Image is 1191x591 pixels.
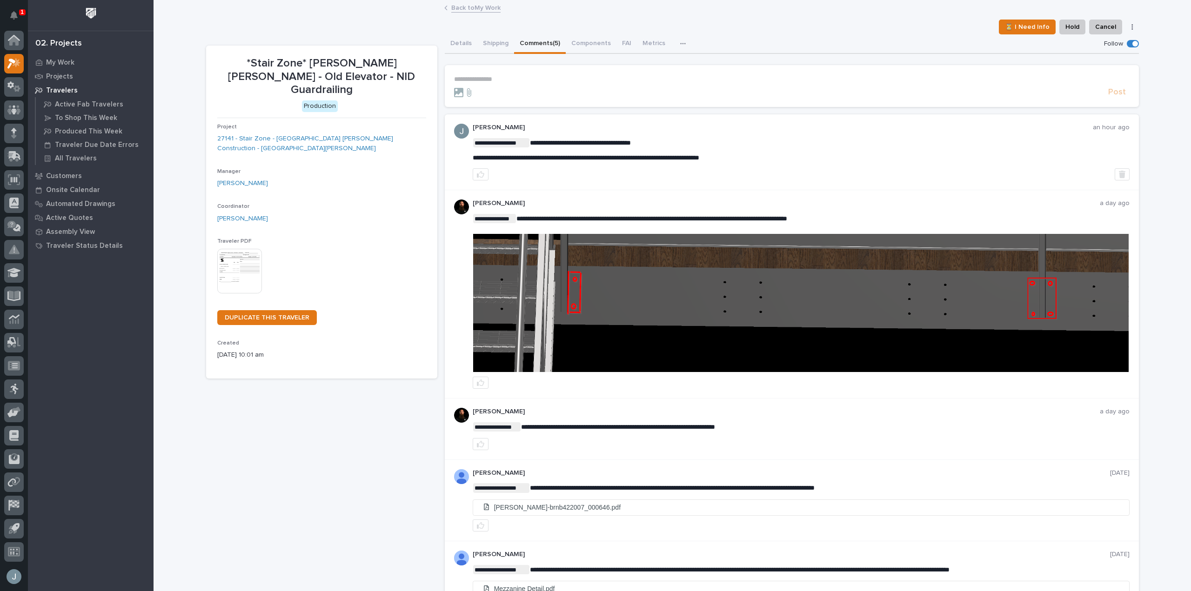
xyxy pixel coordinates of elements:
[217,214,268,224] a: [PERSON_NAME]
[1110,469,1130,477] p: [DATE]
[217,340,239,346] span: Created
[46,73,73,81] p: Projects
[46,214,93,222] p: Active Quotes
[1005,21,1050,33] span: ⏳ I Need Info
[217,124,237,130] span: Project
[1104,87,1130,98] button: Post
[35,39,82,49] div: 02. Projects
[28,69,154,83] a: Projects
[55,154,97,163] p: All Travelers
[477,34,514,54] button: Shipping
[473,438,488,450] button: like this post
[1115,168,1130,180] button: Delete post
[28,239,154,252] a: Traveler Status Details
[36,111,154,124] a: To Shop This Week
[473,377,488,389] button: like this post
[36,98,154,111] a: Active Fab Travelers
[28,169,154,183] a: Customers
[445,34,477,54] button: Details
[1110,551,1130,558] p: [DATE]
[28,83,154,97] a: Travelers
[514,34,566,54] button: Comments (5)
[217,179,268,188] a: [PERSON_NAME]
[473,199,1100,207] p: [PERSON_NAME]
[1095,21,1116,33] span: Cancel
[999,20,1056,34] button: ⏳ I Need Info
[473,124,1093,132] p: [PERSON_NAME]
[46,186,100,194] p: Onsite Calendar
[36,138,154,151] a: Traveler Due Date Errors
[55,127,122,136] p: Produced This Week
[28,225,154,239] a: Assembly View
[451,2,501,13] a: Back toMy Work
[454,469,469,484] img: AOh14GhUnP333BqRmXh-vZ-TpYZQaFVsuOFmGre8SRZf2A=s96-c
[473,500,1129,515] li: [PERSON_NAME]-brnb422007_000646.pdf
[46,200,115,208] p: Automated Drawings
[36,152,154,165] a: All Travelers
[454,199,469,214] img: zmKUmRVDQjmBLfnAs97p
[473,500,1129,516] a: [PERSON_NAME]-brnb422007_000646.pdf
[36,125,154,138] a: Produced This Week
[28,211,154,225] a: Active Quotes
[302,100,338,112] div: Production
[473,469,1110,477] p: [PERSON_NAME]
[1059,20,1085,34] button: Hold
[1108,87,1126,98] span: Post
[1089,20,1122,34] button: Cancel
[46,228,95,236] p: Assembly View
[225,314,309,321] span: DUPLICATE THIS TRAVELER
[55,141,139,149] p: Traveler Due Date Errors
[46,86,78,95] p: Travelers
[217,350,426,360] p: [DATE] 10:01 am
[473,551,1110,558] p: [PERSON_NAME]
[1104,40,1123,48] p: Follow
[217,239,252,244] span: Traveler PDF
[4,6,24,25] button: Notifications
[637,34,671,54] button: Metrics
[473,408,1100,416] p: [PERSON_NAME]
[566,34,616,54] button: Components
[217,310,317,325] a: DUPLICATE THIS TRAVELER
[55,100,123,109] p: Active Fab Travelers
[217,134,426,153] a: 27141 - Stair Zone - [GEOGRAPHIC_DATA] [PERSON_NAME] Construction - [GEOGRAPHIC_DATA][PERSON_NAME]
[28,55,154,69] a: My Work
[28,183,154,197] a: Onsite Calendar
[454,551,469,565] img: AOh14GhUnP333BqRmXh-vZ-TpYZQaFVsuOFmGre8SRZf2A=s96-c
[82,5,100,22] img: Workspace Logo
[217,57,426,97] p: *Stair Zone* [PERSON_NAME] [PERSON_NAME] - Old Elevator - NID Guardrailing
[454,124,469,139] img: ACg8ocIJHU6JEmo4GV-3KL6HuSvSpWhSGqG5DdxF6tKpN6m2=s96-c
[46,242,123,250] p: Traveler Status Details
[473,519,488,531] button: like this post
[454,408,469,423] img: zmKUmRVDQjmBLfnAs97p
[46,172,82,180] p: Customers
[20,9,24,15] p: 1
[1100,408,1130,416] p: a day ago
[1093,124,1130,132] p: an hour ago
[1100,199,1130,207] p: a day ago
[4,567,24,586] button: users-avatar
[12,11,24,26] div: Notifications1
[1065,21,1079,33] span: Hold
[55,114,117,122] p: To Shop This Week
[46,59,74,67] p: My Work
[217,204,249,209] span: Coordinator
[28,197,154,211] a: Automated Drawings
[473,168,488,180] button: like this post
[616,34,637,54] button: FAI
[217,169,241,174] span: Manager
